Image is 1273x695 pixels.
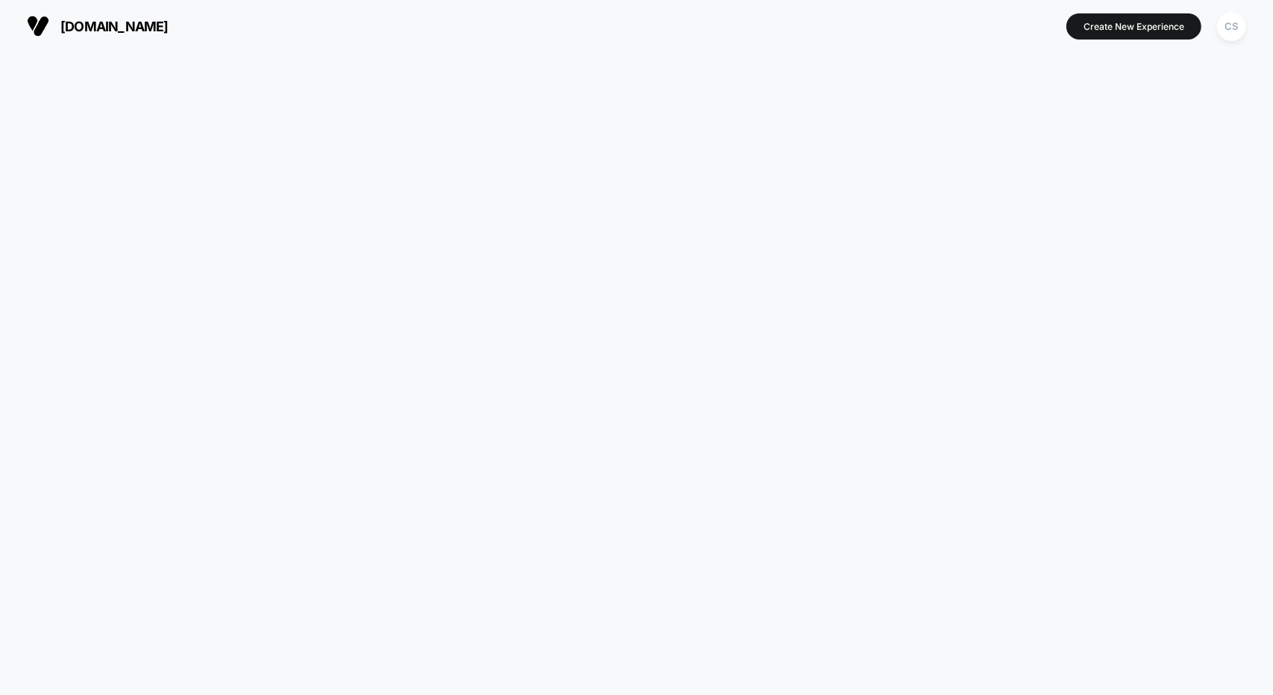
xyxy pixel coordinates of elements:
button: CS [1213,11,1251,42]
button: Create New Experience [1066,13,1201,40]
div: CS [1217,12,1246,41]
button: [DOMAIN_NAME] [22,14,173,38]
img: Visually logo [27,15,49,37]
span: [DOMAIN_NAME] [60,19,169,34]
